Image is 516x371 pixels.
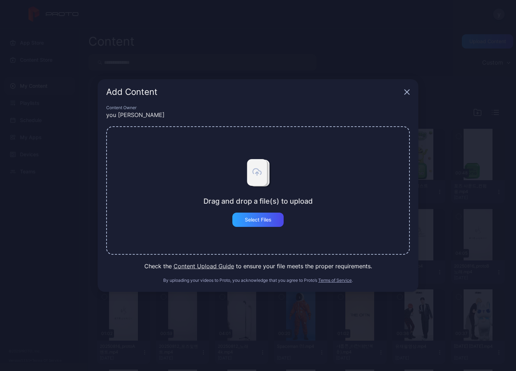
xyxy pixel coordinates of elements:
[106,111,410,119] div: you [PERSON_NAME]
[106,105,410,111] div: Content Owner
[203,197,313,205] div: Drag and drop a file(s) to upload
[106,278,410,283] div: By uploading your videos to Proto, you acknowledge that you agree to Proto’s .
[174,262,234,270] button: Content Upload Guide
[245,217,272,223] div: Select Files
[318,278,352,283] button: Terms of Service
[106,262,410,270] div: Check the to ensure your file meets the proper requirements.
[106,88,401,96] div: Add Content
[232,213,284,227] button: Select Files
